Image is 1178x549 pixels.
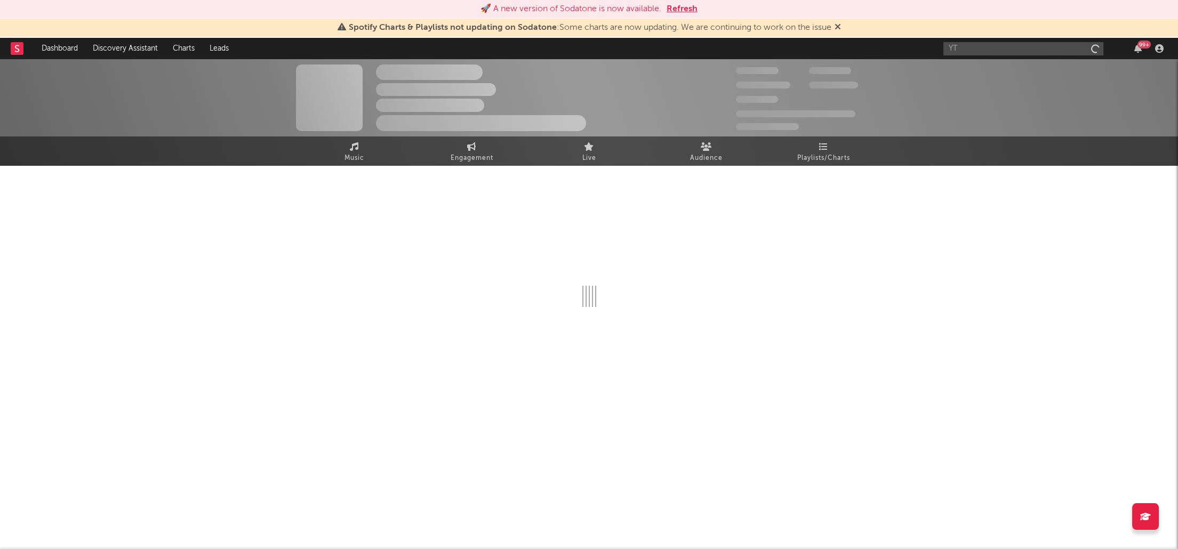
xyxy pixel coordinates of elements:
input: Search for artists [943,42,1103,55]
span: Spotify Charts & Playlists not updating on Sodatone [349,23,557,32]
span: Jump Score: 85.0 [736,123,799,130]
span: Engagement [451,152,493,165]
a: Charts [165,38,202,59]
span: 50,000,000 [736,82,790,88]
a: Audience [648,136,765,166]
div: 🚀 A new version of Sodatone is now available. [480,3,661,15]
button: 99+ [1134,44,1142,53]
span: 50,000,000 Monthly Listeners [736,110,855,117]
span: Music [344,152,364,165]
a: Live [531,136,648,166]
div: 99 + [1137,41,1151,49]
span: Dismiss [835,23,841,32]
span: Playlists/Charts [797,152,850,165]
a: Dashboard [34,38,85,59]
span: : Some charts are now updating. We are continuing to work on the issue [349,23,831,32]
span: 300,000 [736,67,779,74]
span: Audience [690,152,723,165]
span: 100,000 [809,67,851,74]
a: Engagement [413,136,531,166]
span: Live [582,152,596,165]
button: Refresh [667,3,698,15]
span: 1,000,000 [809,82,858,88]
a: Playlists/Charts [765,136,883,166]
a: Discovery Assistant [85,38,165,59]
span: 100,000 [736,96,778,103]
a: Leads [202,38,236,59]
a: Music [296,136,413,166]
